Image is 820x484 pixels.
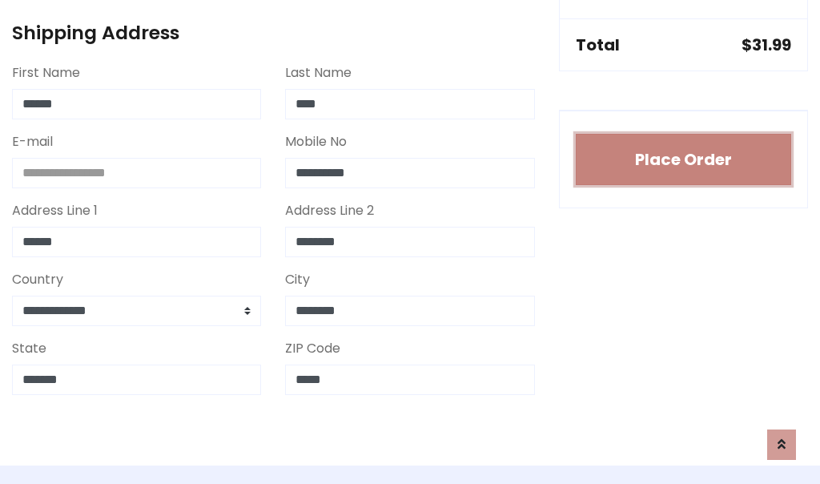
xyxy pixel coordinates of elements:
[12,132,53,151] label: E-mail
[576,35,620,54] h5: Total
[12,339,46,358] label: State
[742,35,791,54] h5: $
[752,34,791,56] span: 31.99
[12,22,535,44] h4: Shipping Address
[285,270,310,289] label: City
[12,270,63,289] label: Country
[285,132,347,151] label: Mobile No
[12,63,80,83] label: First Name
[285,201,374,220] label: Address Line 2
[285,339,340,358] label: ZIP Code
[12,201,98,220] label: Address Line 1
[285,63,352,83] label: Last Name
[576,134,791,185] button: Place Order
